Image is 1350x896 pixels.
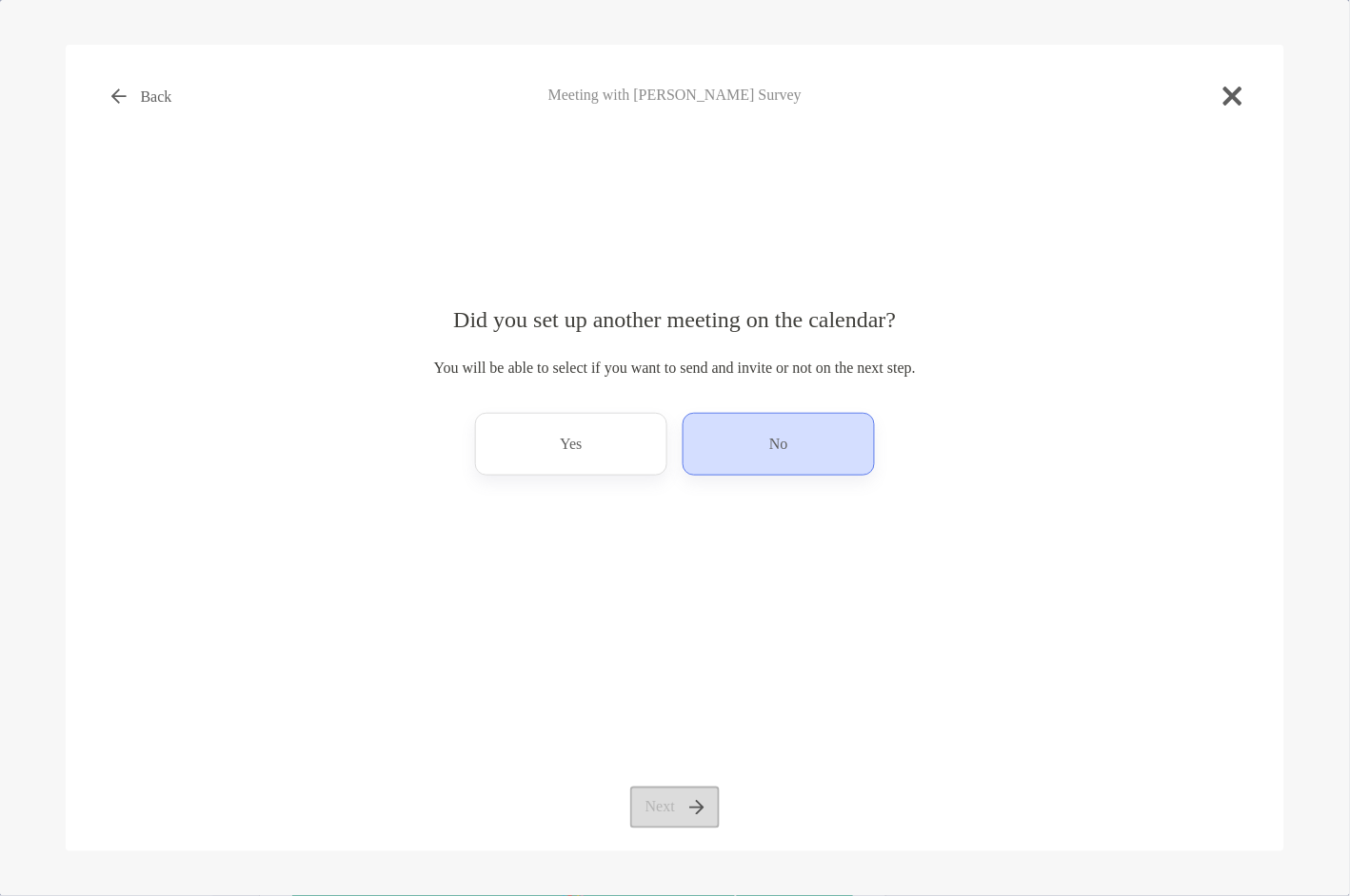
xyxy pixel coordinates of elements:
[96,87,1254,104] h4: Meeting with [PERSON_NAME] Survey
[769,429,788,459] p: No
[111,88,127,104] img: button icon
[96,307,1254,333] h4: Did you set up another meeting on the calendar?
[560,429,582,459] p: Yes
[1223,87,1242,106] img: close modal
[96,75,187,117] button: Back
[96,356,1254,380] p: You will be able to select if you want to send and invite or not on the next step.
